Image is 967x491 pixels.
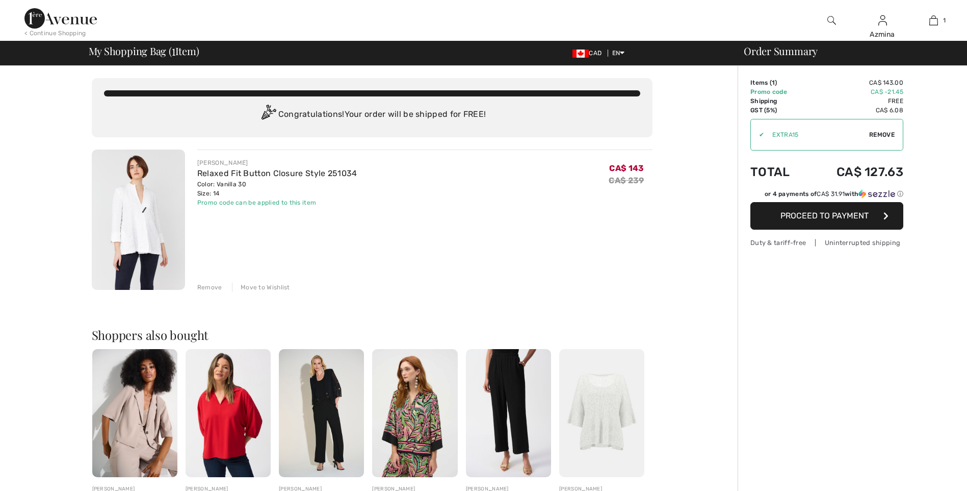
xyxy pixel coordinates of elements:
td: GST (5%) [750,106,807,115]
span: EN [612,50,625,57]
span: CA$ 31.91 [817,190,845,198]
img: Collared Puff-Sleeve Pullover Style 251116 [186,349,271,477]
div: Color: Vanilla 30 Size: 14 [197,180,357,198]
td: Free [807,96,903,106]
div: Duty & tariff-free | Uninterrupted shipping [750,238,903,248]
span: Remove [869,130,895,139]
img: search the website [827,14,836,27]
div: [PERSON_NAME] [197,158,357,167]
div: ✔ [751,130,764,139]
img: Floral V-Neck Buttoned Top Style 252141 [372,349,457,477]
span: My Shopping Bag ( Item) [89,46,199,56]
s: CA$ 239 [609,176,644,185]
div: Azmina [857,29,907,40]
input: Promo code [764,119,869,150]
img: 1ère Avenue [24,8,97,29]
td: Shipping [750,96,807,106]
img: Relaxed Fit Button Closure Style 251034 [92,150,185,290]
td: CA$ -21.45 [807,87,903,96]
h2: Shoppers also bought [92,329,652,341]
div: or 4 payments ofCA$ 31.91withSezzle Click to learn more about Sezzle [750,189,903,202]
span: CA$ 143 [609,163,644,173]
span: 1 [943,16,946,25]
img: Wide-leg Casual Trousers Style 251227 [466,349,551,477]
div: < Continue Shopping [24,29,86,38]
img: Casual Knitted Pullover Style 252902 [559,349,644,477]
span: 1 [772,79,775,86]
img: Cropped Collared Shirt Style 252105 [92,349,177,477]
div: Move to Wishlist [232,283,290,292]
img: Canadian Dollar [572,50,589,58]
img: Sezzle [858,189,895,199]
span: Proceed to Payment [780,211,869,220]
td: Items ( ) [750,78,807,87]
div: Congratulations! Your order will be shipped for FREE! [104,105,640,125]
a: Relaxed Fit Button Closure Style 251034 [197,168,357,178]
img: My Bag [929,14,938,27]
td: CA$ 127.63 [807,155,903,189]
td: Promo code [750,87,807,96]
a: Sign In [878,15,887,25]
td: Total [750,155,807,189]
div: Remove [197,283,222,292]
span: 1 [172,43,175,57]
div: Order Summary [731,46,961,56]
button: Proceed to Payment [750,202,903,230]
td: CA$ 6.08 [807,106,903,115]
img: My Info [878,14,887,27]
td: CA$ 143.00 [807,78,903,87]
div: Promo code can be applied to this item [197,198,357,207]
img: Mid-Rise Formal Trousers Style 253756 [279,349,364,477]
span: CAD [572,50,606,57]
div: or 4 payments of with [765,189,903,199]
a: 1 [908,14,958,27]
img: Congratulation2.svg [258,105,278,125]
